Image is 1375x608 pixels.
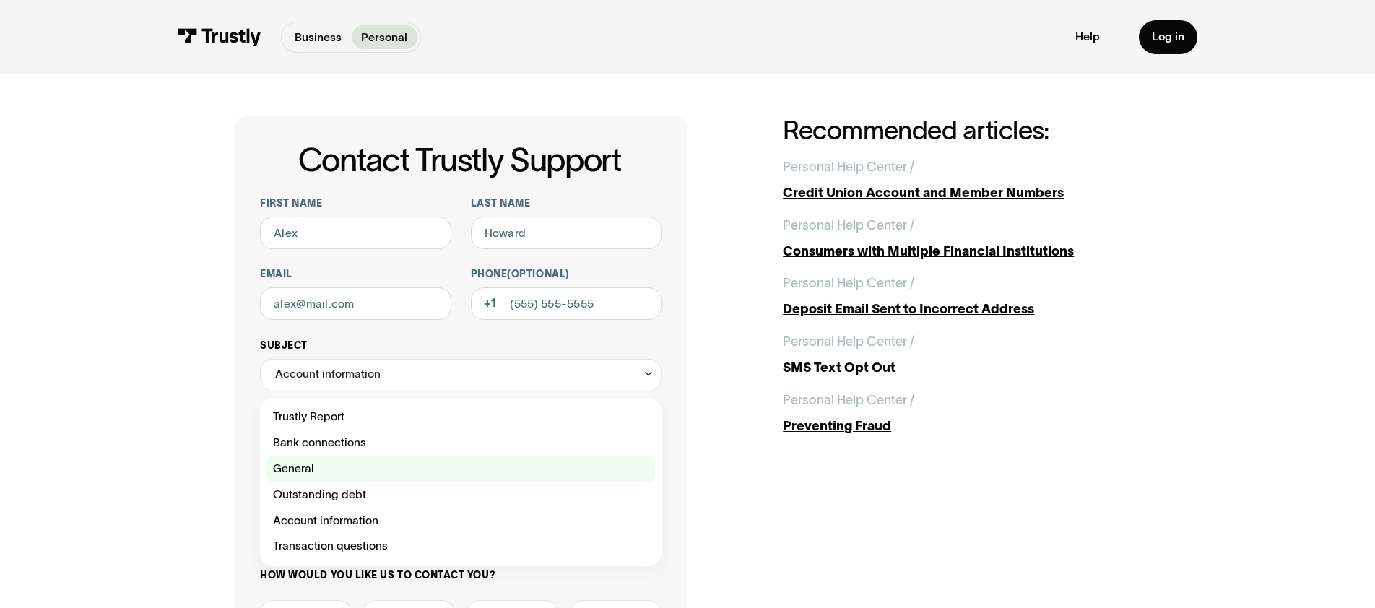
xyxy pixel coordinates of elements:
[783,216,914,235] div: Personal Help Center /
[783,300,1140,319] div: Deposit Email Sent to Incorrect Address
[260,217,451,249] input: Alex
[783,242,1140,261] div: Consumers with Multiple Financial Institutions
[260,197,451,210] label: First name
[295,29,342,46] p: Business
[783,358,1140,378] div: SMS Text Opt Out
[1152,30,1184,44] div: Log in
[783,332,1140,378] a: Personal Help Center /SMS Text Opt Out
[273,537,388,556] span: Transaction questions
[783,274,1140,319] a: Personal Help Center /Deposit Email Sent to Incorrect Address
[273,485,366,505] span: Outstanding debt
[783,116,1140,144] h2: Recommended articles:
[783,157,914,177] div: Personal Help Center /
[471,287,662,320] input: (555) 555-5555
[361,29,407,46] p: Personal
[783,157,1140,203] a: Personal Help Center /Credit Union Account and Member Numbers
[273,407,344,427] span: Trustly Report
[273,511,378,531] span: Account information
[273,433,366,453] span: Bank connections
[783,391,914,410] div: Personal Help Center /
[783,391,1140,436] a: Personal Help Center /Preventing Fraud
[260,268,451,281] label: Email
[178,28,262,46] img: Trustly Logo
[783,183,1140,203] div: Credit Union Account and Member Numbers
[471,268,662,281] label: Phone
[783,274,914,293] div: Personal Help Center /
[260,391,662,566] nav: Account information
[1075,30,1100,44] a: Help
[783,417,1140,436] div: Preventing Fraud
[471,217,662,249] input: Howard
[260,569,662,582] label: How would you like us to contact you?
[783,332,914,352] div: Personal Help Center /
[273,459,314,479] span: General
[1139,20,1197,54] a: Log in
[260,359,662,391] div: Account information
[783,216,1140,261] a: Personal Help Center /Consumers with Multiple Financial Institutions
[260,339,662,352] label: Subject
[352,25,417,48] a: Personal
[285,25,352,48] a: Business
[275,365,381,384] div: Account information
[257,142,662,178] h1: Contact Trustly Support
[260,287,451,320] input: alex@mail.com
[471,197,662,210] label: Last name
[507,269,569,279] span: (Optional)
